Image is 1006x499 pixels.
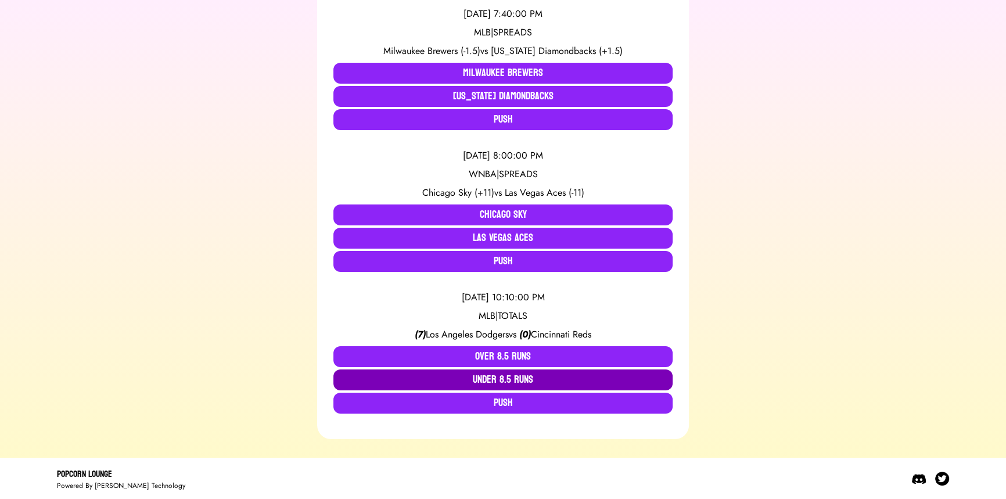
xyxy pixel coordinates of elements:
[519,328,531,341] span: ( 0 )
[415,328,426,341] span: ( 7 )
[531,328,591,341] span: Cincinnati Reds
[333,369,673,390] button: Under 8.5 Runs
[57,481,185,490] div: Powered By [PERSON_NAME] Technology
[333,26,673,40] div: MLB | SPREADS
[333,290,673,304] div: [DATE] 10:10:00 PM
[333,149,673,163] div: [DATE] 8:00:00 PM
[333,109,673,130] button: Push
[935,472,949,486] img: Twitter
[333,309,673,323] div: MLB | TOTALS
[333,186,673,200] div: vs
[57,467,185,481] div: Popcorn Lounge
[333,63,673,84] button: Milwaukee Brewers
[333,328,673,342] div: vs
[333,346,673,367] button: Over 8.5 Runs
[491,44,623,58] span: [US_STATE] Diamondbacks (+1.5)
[383,44,480,58] span: Milwaukee Brewers (-1.5)
[333,44,673,58] div: vs
[333,167,673,181] div: WNBA | SPREADS
[333,204,673,225] button: Chicago Sky
[333,251,673,272] button: Push
[333,393,673,414] button: Push
[333,7,673,21] div: [DATE] 7:40:00 PM
[422,186,494,199] span: Chicago Sky (+11)
[912,472,926,486] img: Discord
[333,86,673,107] button: [US_STATE] Diamondbacks
[505,186,584,199] span: Las Vegas Aces (-11)
[333,228,673,249] button: Las Vegas Aces
[426,328,509,341] span: Los Angeles Dodgers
